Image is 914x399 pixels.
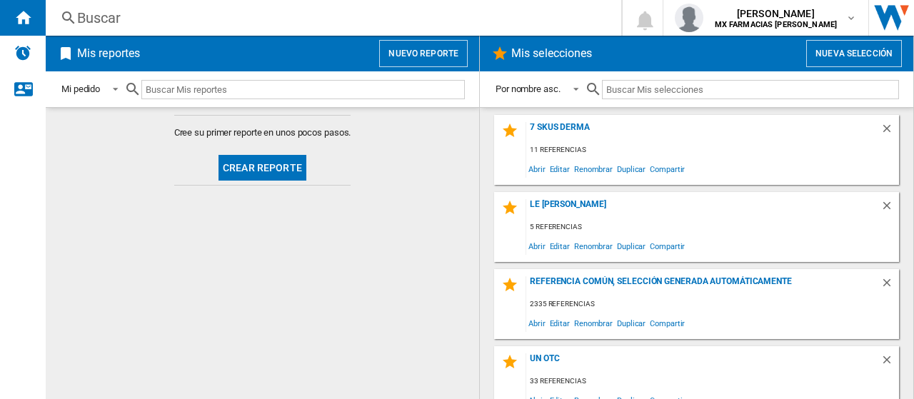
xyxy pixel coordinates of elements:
span: Renombrar [572,236,615,256]
b: MX FARMACIAS [PERSON_NAME] [715,20,838,29]
span: Compartir [648,236,687,256]
button: Nueva selección [806,40,902,67]
span: Compartir [648,313,687,333]
div: Borrar [880,276,899,296]
input: Buscar Mis reportes [141,80,465,99]
div: 11 referencias [526,141,899,159]
input: Buscar Mis selecciones [602,80,899,99]
h2: Mis selecciones [508,40,596,67]
div: Borrar [880,199,899,218]
span: [PERSON_NAME] [715,6,838,21]
img: alerts-logo.svg [14,44,31,61]
span: Renombrar [572,159,615,178]
button: Crear reporte [219,155,306,181]
div: Borrar [880,122,899,141]
div: Mi pedido [61,84,100,94]
div: 5 referencias [526,218,899,236]
span: Editar [548,159,572,178]
span: Editar [548,236,572,256]
span: Duplicar [615,236,648,256]
img: profile.jpg [675,4,703,32]
button: Nuevo reporte [379,40,468,67]
span: Cree su primer reporte en unos pocos pasos. [174,126,351,139]
span: Abrir [526,159,548,178]
span: Duplicar [615,313,648,333]
div: 7 SKUS DERMA [526,122,880,141]
div: UN OTC [526,353,880,373]
div: 2335 referencias [526,296,899,313]
div: Borrar [880,353,899,373]
span: Editar [548,313,572,333]
span: Abrir [526,236,548,256]
span: Duplicar [615,159,648,178]
div: Buscar [77,8,584,28]
div: 33 referencias [526,373,899,390]
span: Compartir [648,159,687,178]
span: Renombrar [572,313,615,333]
div: Por nombre asc. [496,84,561,94]
h2: Mis reportes [74,40,143,67]
div: Referencia común, selección generada automáticamente [526,276,880,296]
span: Abrir [526,313,548,333]
div: Le [PERSON_NAME] [526,199,880,218]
